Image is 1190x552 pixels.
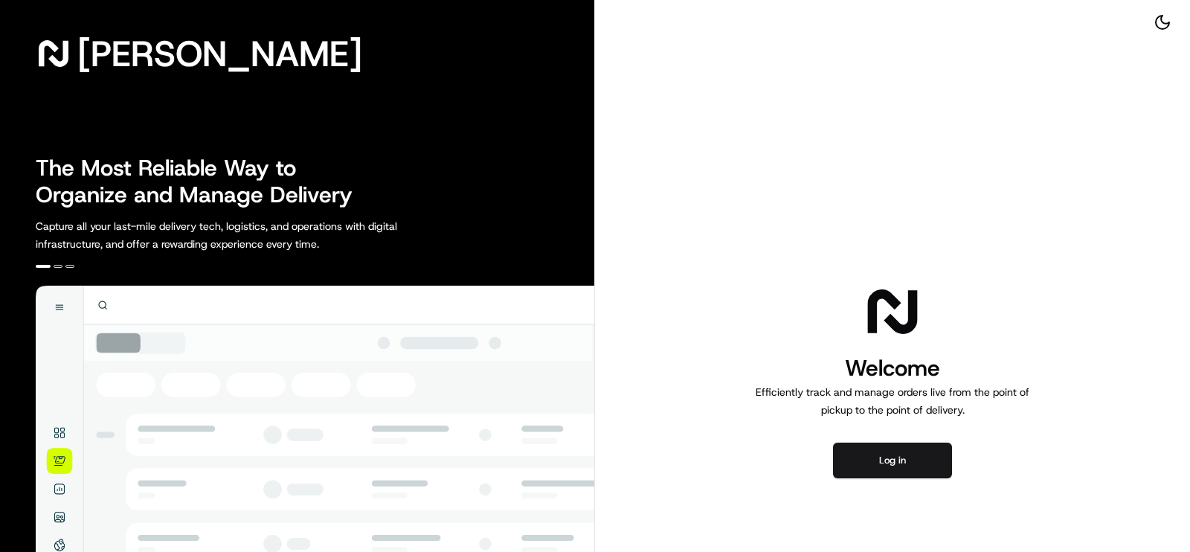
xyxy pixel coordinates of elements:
h2: The Most Reliable Way to Organize and Manage Delivery [36,155,369,208]
button: Log in [833,443,952,478]
h1: Welcome [750,353,1035,383]
p: Capture all your last-mile delivery tech, logistics, and operations with digital infrastructure, ... [36,217,464,253]
span: [PERSON_NAME] [77,39,362,68]
p: Efficiently track and manage orders live from the point of pickup to the point of delivery. [750,383,1035,419]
